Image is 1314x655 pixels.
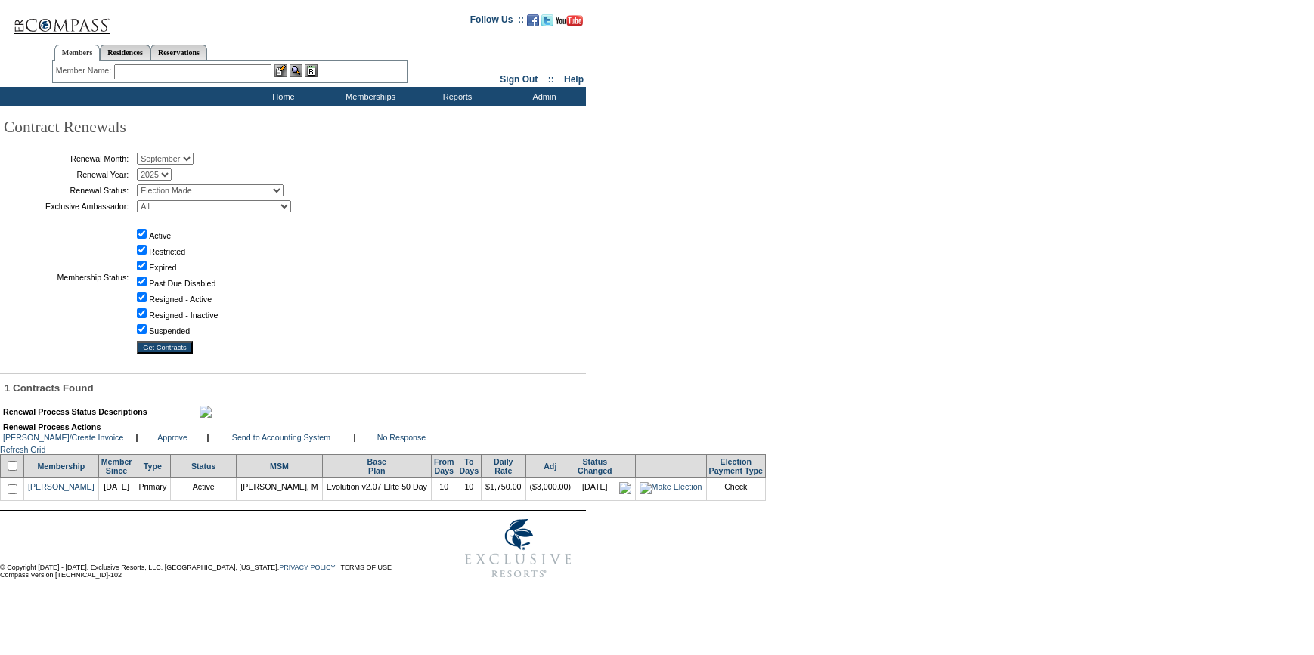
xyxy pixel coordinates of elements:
[527,19,539,28] a: Become our fan on Facebook
[575,477,615,500] td: [DATE]
[149,311,218,320] label: Resigned - Inactive
[56,64,114,77] div: Member Name:
[4,153,129,165] td: Renewal Month:
[706,477,765,500] td: Check
[3,407,147,416] b: Renewal Process Status Descriptions
[54,45,101,61] a: Members
[4,184,129,196] td: Renewal Status:
[3,433,123,442] a: [PERSON_NAME]/Create Invoice
[237,477,322,500] td: [PERSON_NAME], M
[135,477,171,500] td: Primary
[149,295,212,304] label: Resigned - Active
[341,564,392,571] a: TERMS OF USE
[556,19,583,28] a: Subscribe to our YouTube Channel
[325,87,412,106] td: Memberships
[149,279,215,288] label: Past Due Disabled
[578,457,612,475] a: StatusChanged
[457,477,481,500] td: 10
[3,422,101,431] b: Renewal Process Actions
[544,462,556,471] a: Adj
[541,19,553,28] a: Follow us on Twitter
[4,216,129,338] td: Membership Status:
[556,15,583,26] img: Subscribe to our YouTube Channel
[499,87,586,106] td: Admin
[354,433,356,442] b: |
[37,462,85,471] a: Membership
[279,564,335,571] a: PRIVACY POLICY
[144,462,162,471] a: Type
[305,64,318,77] img: Reservations
[28,482,95,491] a: [PERSON_NAME]
[434,457,454,475] a: FromDays
[290,64,302,77] img: View
[541,14,553,26] img: Follow us on Twitter
[4,200,129,212] td: Exclusive Ambassador:
[98,477,135,500] td: [DATE]
[470,13,524,31] td: Follow Us ::
[13,4,111,35] img: Compass Home
[149,326,190,335] label: Suspended
[709,457,763,475] a: ElectionPayment Type
[377,433,426,442] a: No Response
[640,482,702,494] img: Make Election
[525,477,575,500] td: ($3,000.00)
[482,477,525,500] td: $1,750.00
[5,463,20,472] span: Select/Deselect All
[232,433,330,442] a: Send to Accounting System
[200,406,212,418] img: maximize.gif
[460,457,479,475] a: ToDays
[431,477,457,500] td: 10
[548,74,554,85] span: ::
[157,433,187,442] a: Approve
[5,382,94,394] span: 1 Contracts Found
[171,477,237,500] td: Active
[149,231,171,240] label: Active
[564,74,584,85] a: Help
[367,457,386,475] a: BasePlan
[149,263,176,272] label: Expired
[274,64,287,77] img: b_edit.gif
[101,457,132,475] a: MemberSince
[149,247,185,256] label: Restricted
[4,168,129,181] td: Renewal Year:
[191,462,216,471] a: Status
[238,87,325,106] td: Home
[270,462,289,471] a: MSM
[412,87,499,106] td: Reports
[137,341,193,354] input: Get Contracts
[527,14,539,26] img: Become our fan on Facebook
[207,433,209,442] b: |
[451,511,586,586] img: Exclusive Resorts
[136,433,138,442] b: |
[494,457,513,475] a: DailyRate
[150,45,207,60] a: Reservations
[500,74,538,85] a: Sign Out
[322,477,431,500] td: Evolution v2.07 Elite 50 Day
[100,45,150,60] a: Residences
[619,482,631,494] img: icon_electionmade.gif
